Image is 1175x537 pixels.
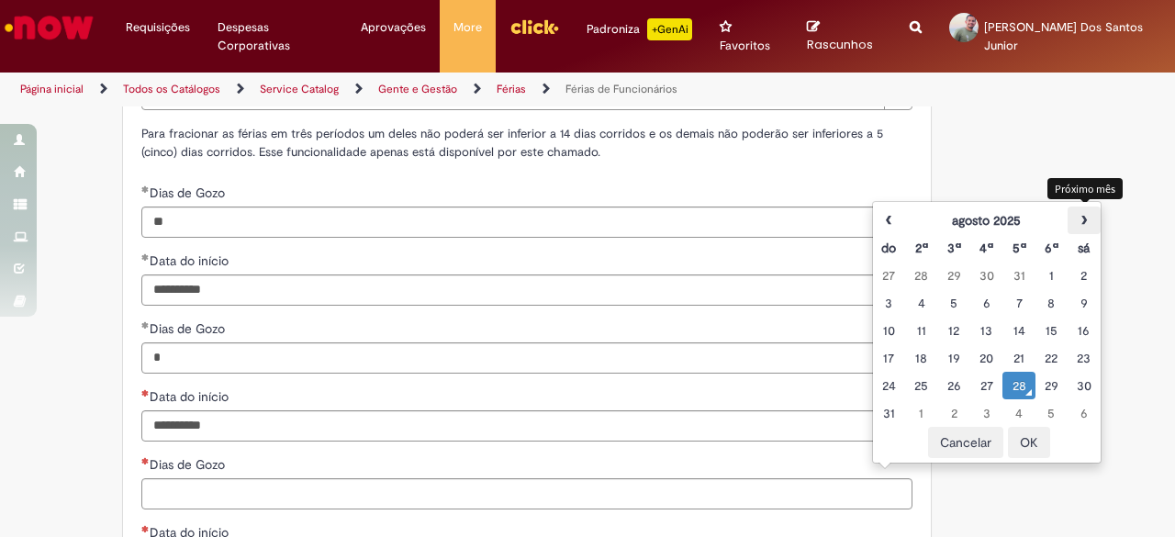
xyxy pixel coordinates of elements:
[975,349,998,367] div: 20 August 2025 Wednesday
[150,252,232,269] span: Data do início
[1068,234,1100,262] th: Sábado
[141,389,150,397] span: Necessários
[1040,404,1063,422] div: 05 September 2025 Friday
[126,18,190,37] span: Requisições
[150,456,229,473] span: Dias de Gozo
[984,19,1143,53] span: [PERSON_NAME] Dos Santos Junior
[1040,321,1063,340] div: 15 August 2025 Friday
[975,294,998,312] div: 06 August 2025 Wednesday
[905,234,937,262] th: Segunda-feira
[361,18,426,37] span: Aprovações
[942,321,965,340] div: 12 August 2025 Tuesday
[1007,376,1030,395] div: O seletor de data foi aberto.28 August 2025 Thursday
[942,349,965,367] div: 19 August 2025 Tuesday
[141,478,912,509] input: Dias de Gozo
[873,207,905,234] th: Mês anterior
[878,349,901,367] div: 17 August 2025 Sunday
[14,73,769,106] ul: Trilhas de página
[141,207,912,238] input: Dias de Gozo
[1007,404,1030,422] div: 04 September 2025 Thursday
[878,294,901,312] div: 03 August 2025 Sunday
[453,18,482,37] span: More
[1007,321,1030,340] div: 14 August 2025 Thursday
[218,18,333,55] span: Despesas Corporativas
[1007,349,1030,367] div: 21 August 2025 Thursday
[975,266,998,285] div: 30 July 2025 Wednesday
[1072,321,1095,340] div: 16 August 2025 Saturday
[1007,266,1030,285] div: 31 July 2025 Thursday
[720,37,770,55] span: Favoritos
[587,18,692,40] div: Padroniza
[1040,294,1063,312] div: 08 August 2025 Friday
[509,13,559,40] img: click_logo_yellow_360x200.png
[910,266,933,285] div: 28 July 2025 Monday
[378,82,457,96] a: Gente e Gestão
[878,321,901,340] div: 10 August 2025 Sunday
[150,388,232,405] span: Data do início
[928,427,1003,458] button: Cancelar
[910,294,933,312] div: 04 August 2025 Monday
[2,9,96,46] img: ServiceNow
[565,82,677,96] a: Férias de Funcionários
[873,234,905,262] th: Domingo
[910,376,933,395] div: 25 August 2025 Monday
[141,126,883,160] span: Para fracionar as férias em três períodos um deles não poderá ser inferior a 14 dias corridos e o...
[1072,349,1095,367] div: 23 August 2025 Saturday
[141,253,150,261] span: Obrigatório Preenchido
[1072,376,1095,395] div: 30 August 2025 Saturday
[141,274,885,306] input: Data do início 21 July 2025 Monday
[20,82,84,96] a: Página inicial
[910,404,933,422] div: 01 September 2025 Monday
[141,321,150,329] span: Obrigatório Preenchido
[910,321,933,340] div: 11 August 2025 Monday
[970,234,1002,262] th: Quarta-feira
[1007,294,1030,312] div: 07 August 2025 Thursday
[647,18,692,40] p: +GenAi
[872,201,1102,464] div: Escolher data
[910,349,933,367] div: 18 August 2025 Monday
[942,376,965,395] div: 26 August 2025 Tuesday
[141,410,885,442] input: Data do início
[141,525,150,532] span: Necessários
[905,207,1068,234] th: agosto 2025. Alternar mês
[1040,266,1063,285] div: 01 August 2025 Friday
[1040,376,1063,395] div: 29 August 2025 Friday
[975,321,998,340] div: 13 August 2025 Wednesday
[1002,234,1035,262] th: Quinta-feira
[975,376,998,395] div: 27 August 2025 Wednesday
[141,342,912,374] input: Dias de Gozo
[1047,178,1123,199] div: Próximo mês
[878,266,901,285] div: 27 July 2025 Sunday
[1072,404,1095,422] div: 06 September 2025 Saturday
[141,185,150,193] span: Obrigatório Preenchido
[937,234,969,262] th: Terça-feira
[123,82,220,96] a: Todos os Catálogos
[942,266,965,285] div: 29 July 2025 Tuesday
[807,19,882,53] a: Rascunhos
[878,376,901,395] div: 24 August 2025 Sunday
[1068,207,1100,234] th: Próximo mês
[942,404,965,422] div: 02 September 2025 Tuesday
[497,82,526,96] a: Férias
[807,36,873,53] span: Rascunhos
[141,457,150,464] span: Necessários
[878,404,901,422] div: 31 August 2025 Sunday
[975,404,998,422] div: 03 September 2025 Wednesday
[1008,427,1050,458] button: OK
[150,320,229,337] span: Dias de Gozo
[1072,294,1095,312] div: 09 August 2025 Saturday
[1072,266,1095,285] div: 02 August 2025 Saturday
[150,185,229,201] span: Dias de Gozo
[1035,234,1068,262] th: Sexta-feira
[942,294,965,312] div: 05 August 2025 Tuesday
[260,82,339,96] a: Service Catalog
[1040,349,1063,367] div: 22 August 2025 Friday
